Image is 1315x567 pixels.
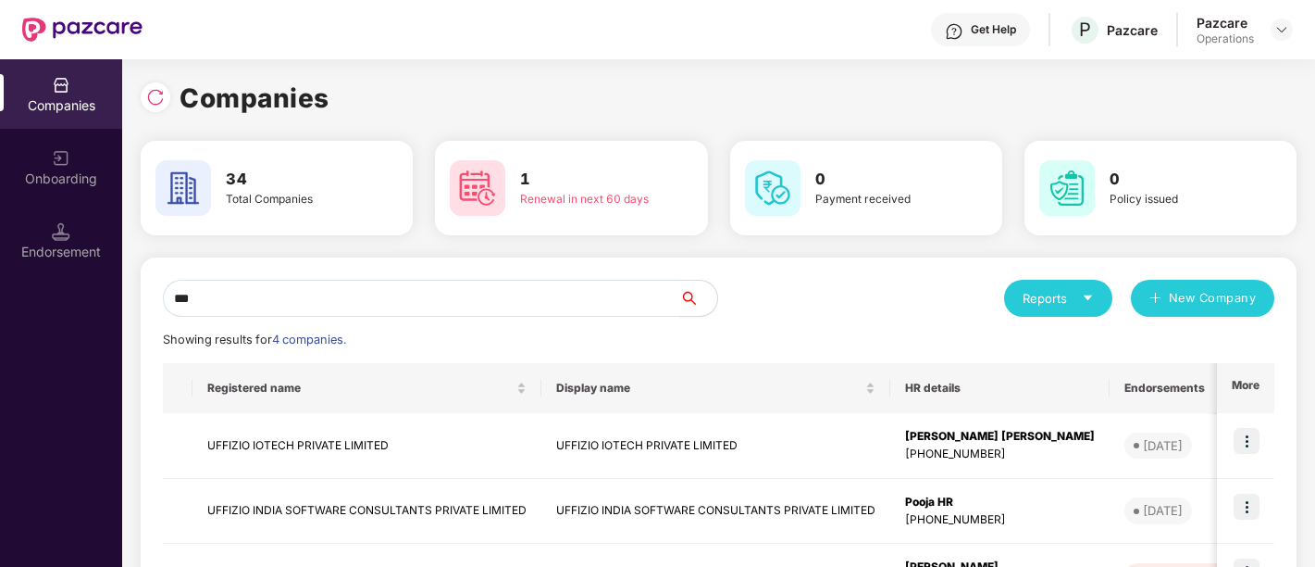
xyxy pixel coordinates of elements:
[192,479,541,545] td: UFFIZIO INDIA SOFTWARE CONSULTANTS PRIVATE LIMITED
[192,363,541,413] th: Registered name
[272,333,346,346] span: 4 companies.
[450,160,505,216] img: svg+xml;base64,PHN2ZyB4bWxucz0iaHR0cDovL3d3dy53My5vcmcvMjAwMC9zdmciIHdpZHRoPSI2MCIgaGVpZ2h0PSI2MC...
[1197,31,1254,46] div: Operations
[1110,191,1245,208] div: Policy issued
[1143,436,1183,455] div: [DATE]
[1274,22,1289,37] img: svg+xml;base64,PHN2ZyBpZD0iRHJvcGRvd24tMzJ4MzIiIHhtbG5zPSJodHRwOi8vd3d3LnczLm9yZy8yMDAwL3N2ZyIgd2...
[745,160,800,216] img: svg+xml;base64,PHN2ZyB4bWxucz0iaHR0cDovL3d3dy53My5vcmcvMjAwMC9zdmciIHdpZHRoPSI2MCIgaGVpZ2h0PSI2MC...
[905,494,1095,511] div: Pooja HR
[815,191,950,208] div: Payment received
[192,413,541,479] td: UFFIZIO IOTECH PRIVATE LIMITED
[520,168,655,192] h3: 1
[1197,14,1254,31] div: Pazcare
[1079,19,1091,41] span: P
[1023,289,1094,308] div: Reports
[679,291,717,306] span: search
[679,280,718,317] button: search
[541,479,890,545] td: UFFIZIO INDIA SOFTWARE CONSULTANTS PRIVATE LIMITED
[1131,280,1274,317] button: plusNew Company
[52,222,70,241] img: svg+xml;base64,PHN2ZyB3aWR0aD0iMTQuNSIgaGVpZ2h0PSIxNC41IiB2aWV3Qm94PSIwIDAgMTYgMTYiIGZpbGw9Im5vbm...
[1143,501,1183,520] div: [DATE]
[163,333,346,346] span: Showing results for
[815,168,950,192] h3: 0
[1169,289,1257,308] span: New Company
[1039,160,1095,216] img: svg+xml;base64,PHN2ZyB4bWxucz0iaHR0cDovL3d3dy53My5vcmcvMjAwMC9zdmciIHdpZHRoPSI2MCIgaGVpZ2h0PSI2MC...
[52,149,70,168] img: svg+xml;base64,PHN2ZyB3aWR0aD0iMjAiIGhlaWdodD0iMjAiIHZpZXdCb3g9IjAgMCAyMCAyMCIgZmlsbD0ibm9uZSIgeG...
[226,168,361,192] h3: 34
[905,511,1095,529] div: [PHONE_NUMBER]
[890,363,1110,413] th: HR details
[1234,494,1259,520] img: icon
[1234,428,1259,454] img: icon
[155,160,211,216] img: svg+xml;base64,PHN2ZyB4bWxucz0iaHR0cDovL3d3dy53My5vcmcvMjAwMC9zdmciIHdpZHRoPSI2MCIgaGVpZ2h0PSI2MC...
[226,191,361,208] div: Total Companies
[52,76,70,94] img: svg+xml;base64,PHN2ZyBpZD0iQ29tcGFuaWVzIiB4bWxucz0iaHR0cDovL3d3dy53My5vcmcvMjAwMC9zdmciIHdpZHRoPS...
[207,381,513,396] span: Registered name
[1217,363,1274,413] th: More
[905,446,1095,463] div: [PHONE_NUMBER]
[971,22,1016,37] div: Get Help
[1107,21,1158,39] div: Pazcare
[1149,292,1161,307] span: plus
[541,363,890,413] th: Display name
[556,381,862,396] span: Display name
[180,78,329,119] h1: Companies
[22,18,143,42] img: New Pazcare Logo
[1110,168,1245,192] h3: 0
[541,413,890,479] td: UFFIZIO IOTECH PRIVATE LIMITED
[146,88,165,107] img: svg+xml;base64,PHN2ZyBpZD0iUmVsb2FkLTMyeDMyIiB4bWxucz0iaHR0cDovL3d3dy53My5vcmcvMjAwMC9zdmciIHdpZH...
[1124,381,1222,396] span: Endorsements
[945,22,963,41] img: svg+xml;base64,PHN2ZyBpZD0iSGVscC0zMngzMiIgeG1sbnM9Imh0dHA6Ly93d3cudzMub3JnLzIwMDAvc3ZnIiB3aWR0aD...
[1082,292,1094,304] span: caret-down
[520,191,655,208] div: Renewal in next 60 days
[905,428,1095,446] div: [PERSON_NAME] [PERSON_NAME]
